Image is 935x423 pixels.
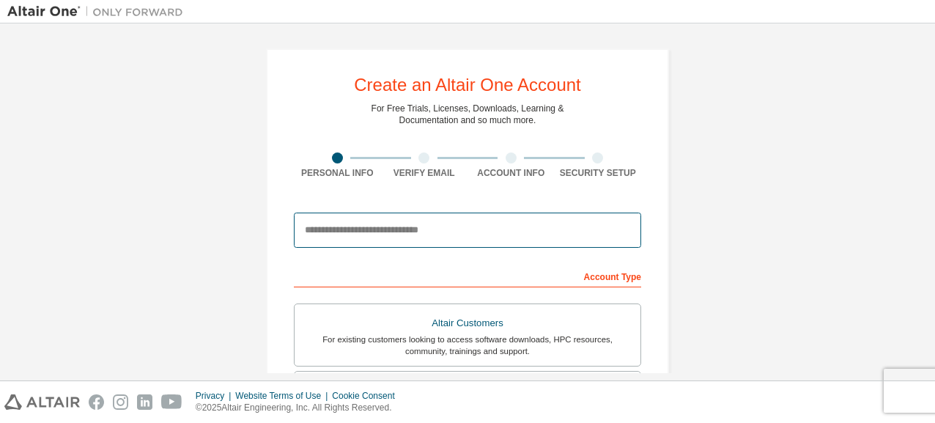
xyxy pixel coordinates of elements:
div: For existing customers looking to access software downloads, HPC resources, community, trainings ... [303,334,632,357]
div: Cookie Consent [332,390,403,402]
div: Altair Customers [303,313,632,334]
img: Altair One [7,4,191,19]
p: © 2025 Altair Engineering, Inc. All Rights Reserved. [196,402,404,414]
img: youtube.svg [161,394,182,410]
div: For Free Trials, Licenses, Downloads, Learning & Documentation and so much more. [372,103,564,126]
div: Security Setup [555,167,642,179]
div: Personal Info [294,167,381,179]
div: Account Type [294,264,641,287]
img: facebook.svg [89,394,104,410]
img: linkedin.svg [137,394,152,410]
img: altair_logo.svg [4,394,80,410]
div: Create an Altair One Account [354,76,581,94]
div: Privacy [196,390,235,402]
div: Website Terms of Use [235,390,332,402]
div: Verify Email [381,167,468,179]
img: instagram.svg [113,394,128,410]
div: Account Info [467,167,555,179]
